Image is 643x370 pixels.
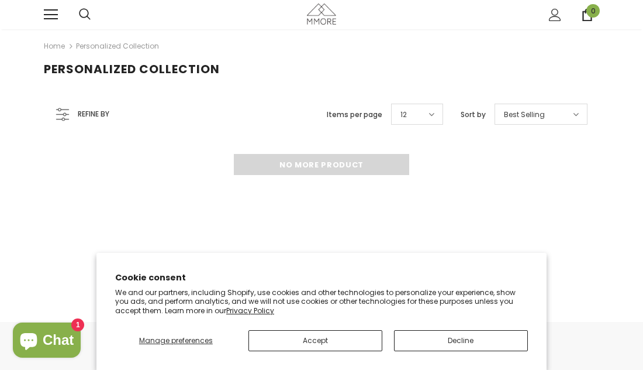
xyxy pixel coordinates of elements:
[307,4,336,24] img: MMORE Cases
[226,306,274,316] a: Privacy Policy
[139,335,213,345] span: Manage preferences
[9,323,84,361] inbox-online-store-chat: Shopify online store chat
[115,272,528,284] h2: Cookie consent
[115,288,528,316] p: We and our partners, including Shopify, use cookies and other technologies to personalize your ex...
[461,109,486,121] label: Sort by
[504,109,545,121] span: Best Selling
[400,109,407,121] span: 12
[327,109,382,121] label: Items per page
[44,61,220,77] span: Personalized Collection
[581,9,593,21] a: 0
[248,330,382,351] button: Accept
[586,4,600,18] span: 0
[394,330,528,351] button: Decline
[78,108,109,121] span: Refine by
[115,330,237,351] button: Manage preferences
[76,41,159,51] a: Personalized Collection
[44,39,65,53] a: Home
